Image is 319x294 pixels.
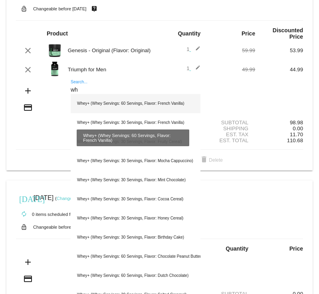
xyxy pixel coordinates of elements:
div: Whey+ (Whey Servings: 60 Servings, Flavor: French Vanilla) [71,94,200,113]
img: Image-1-Triumph_carousel-front-transp.png [47,61,63,77]
mat-icon: lock_open [19,222,29,232]
strong: Quantity [178,30,200,37]
mat-icon: clear [23,46,33,55]
div: Whey+ (Whey Servings: 30 Servings, Flavor: French Vanilla) [71,113,200,132]
div: 59.99 [207,47,255,53]
strong: Price [289,245,303,252]
mat-icon: edit [191,46,200,55]
div: Whey+ (Whey Servings: 60 Servings, Flavor: Dutch Chocolate) [71,266,200,285]
div: Subtotal [207,120,255,125]
mat-icon: live_help [89,4,99,14]
strong: Product [47,30,68,37]
strong: Quantity [226,245,248,252]
mat-icon: clear [23,65,33,74]
mat-icon: [DATE] [19,194,29,203]
span: 0.00 [293,125,303,131]
div: 49.99 [207,67,255,73]
div: Shipping [207,125,255,131]
div: Whey+ (Whey Servings: 30 Servings, Flavor: Mint Chocolate) [71,171,200,190]
div: Est. Total [207,137,255,143]
span: 1 [186,65,200,71]
span: 110.68 [287,137,303,143]
div: Genesis - Original (Flavor: Original) [64,47,160,53]
div: Whey+ (Whey Servings: 30 Servings, Flavor: Cocoa Cereal) [71,190,200,209]
div: Triumph for Men [64,67,160,73]
small: ( ) [55,196,74,201]
strong: Price [242,30,255,37]
div: 44.99 [255,67,303,73]
mat-icon: lock_open [19,4,29,14]
span: 1 [186,46,200,52]
span: 11.70 [290,131,303,137]
div: Est. Tax [207,131,255,137]
mat-icon: delete [199,155,209,165]
mat-icon: add [23,257,33,267]
small: Changeable before [DATE] [33,6,87,11]
small: 0 items scheduled for Every 60 days [16,212,104,217]
div: 98.98 [255,120,303,125]
mat-icon: edit [191,65,200,74]
div: Whey+ (Whey Servings: 30 Servings, Flavor: Honey Cereal) [71,209,200,228]
input: Search... [71,87,200,93]
mat-icon: autorenew [19,210,29,219]
div: Whey+ (Whey Servings: 30 Servings, Flavor: Fruity Cereal) [71,132,200,151]
button: Delete [193,153,229,167]
mat-icon: credit_card [23,103,33,112]
div: 53.99 [255,47,303,53]
a: Change [57,196,72,201]
div: Whey+ (Whey Servings: 30 Servings, Flavor: Birthday Cake) [71,228,200,247]
mat-icon: add [23,86,33,96]
span: Delete [199,157,223,163]
small: Changeable before [DATE] [33,225,87,229]
img: Image-1-Genesis-Original-2.0-2025-new-bottle-1000x1000-Roman-Berezecky-1.png [47,42,63,58]
div: Whey+ (Whey Servings: 60 Servings, Flavor: Chocolate Peanut Butter) [71,247,200,266]
mat-icon: credit_card [23,274,33,284]
div: Whey+ (Whey Servings: 30 Servings, Flavor: Mocha Cappuccino) [71,151,200,171]
strong: Discounted Price [273,27,303,40]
